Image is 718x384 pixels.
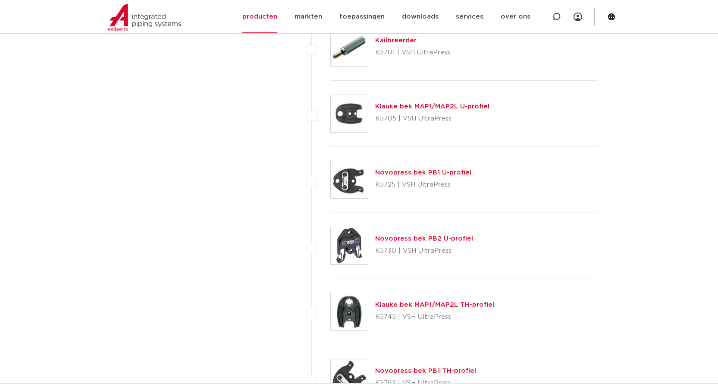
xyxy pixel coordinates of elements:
a: Kailbreerder [375,37,417,44]
a: Novopress bek PB1 TH-profiel [375,368,476,374]
p: K5745 | VSH UltraPress [375,310,494,324]
p: K5730 | VSH UltraPress [375,244,473,258]
img: Thumbnail for Klauke bek MAP1/MAP2L U-profiel [331,95,368,132]
a: Klauke bek MAP1/MAP2L U-profiel [375,103,489,110]
a: Novopress bek PB1 U-profiel [375,169,471,176]
img: Thumbnail for Klauke bek MAP1/MAP2L TH-profiel [331,293,368,330]
p: K5725 | VSH UltraPress [375,178,471,192]
p: K5705 | VSH UltraPress [375,112,489,126]
img: Thumbnail for Kailbreerder [331,29,368,66]
img: Thumbnail for Novopress bek PB2 U-profiel [331,227,368,264]
p: K5701 | VSH UltraPress [375,46,450,60]
img: Thumbnail for Novopress bek PB1 U-profiel [331,161,368,198]
a: Novopress bek PB2 U-profiel [375,235,473,242]
a: Klauke bek MAP1/MAP2L TH-profiel [375,301,494,308]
